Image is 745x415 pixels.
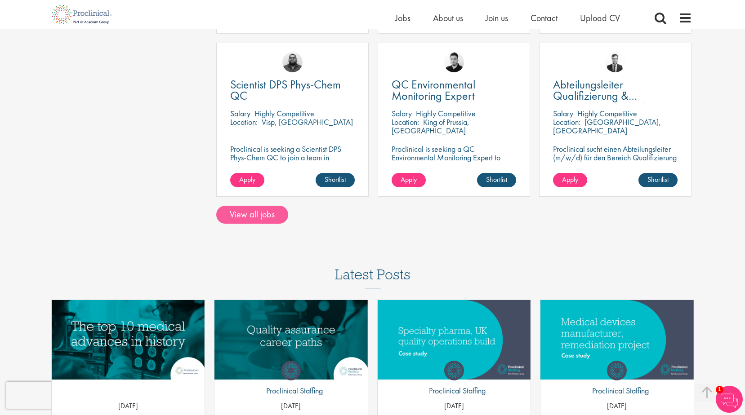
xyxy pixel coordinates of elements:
a: Apply [553,173,587,187]
span: Apply [401,175,417,184]
span: QC Environmental Monitoring Expert [392,77,475,103]
a: Link to a post [378,300,531,380]
a: Upload CV [580,12,620,24]
a: QC Environmental Monitoring Expert [392,79,516,102]
a: Link to a post [52,300,205,380]
img: Proclinical Staffing [281,361,301,380]
img: Anderson Maldonado [444,52,464,72]
img: Proclinical Staffing [607,361,627,380]
a: Link to a post [540,300,694,380]
a: Jobs [395,12,410,24]
span: Location: [553,117,580,127]
a: Apply [230,173,264,187]
span: Salary [553,108,573,119]
p: Proclinical Staffing [259,385,323,397]
img: Proclinical Staffing [444,361,464,380]
iframe: reCAPTCHA [6,382,121,409]
a: Shortlist [477,173,516,187]
a: Scientist DPS Phys-Chem QC [230,79,355,102]
p: Proclinical is seeking a QC Environmental Monitoring Expert to support quality control operations... [392,145,516,179]
a: Proclinical Staffing Proclinical Staffing [259,361,323,401]
a: Abteilungsleiter Qualifizierung & Kalibrierung (m/w/d) [553,79,678,102]
h3: Latest Posts [335,267,410,288]
a: Apply [392,173,426,187]
a: About us [433,12,463,24]
span: 1 [716,386,723,393]
span: Abteilungsleiter Qualifizierung & Kalibrierung (m/w/d) [553,77,655,115]
img: Ashley Bennett [282,52,303,72]
p: [DATE] [540,401,694,411]
span: Scientist DPS Phys-Chem QC [230,77,341,103]
a: Join us [486,12,508,24]
p: [GEOGRAPHIC_DATA], [GEOGRAPHIC_DATA] [553,117,661,136]
span: Location: [230,117,258,127]
p: Proclinical Staffing [585,385,649,397]
p: Highly Competitive [577,108,637,119]
a: Link to a post [214,300,368,380]
p: Proclinical sucht einen Abteilungsleiter (m/w/d) für den Bereich Qualifizierung zur Verstärkung d... [553,145,678,187]
a: Shortlist [638,173,678,187]
a: Proclinical Staffing Proclinical Staffing [585,361,649,401]
img: Top 10 medical advances in history [52,300,205,380]
p: Highly Competitive [254,108,314,119]
a: Contact [531,12,558,24]
p: King of Prussia, [GEOGRAPHIC_DATA] [392,117,469,136]
a: Proclinical Staffing Proclinical Staffing [422,361,486,401]
img: Chatbot [716,386,743,413]
p: Highly Competitive [416,108,476,119]
span: Apply [562,175,578,184]
p: [DATE] [52,401,205,411]
span: Location: [392,117,419,127]
span: Salary [230,108,250,119]
span: Apply [239,175,255,184]
p: Proclinical is seeking a Scientist DPS Phys-Chem QC to join a team in [GEOGRAPHIC_DATA] [230,145,355,170]
p: Proclinical Staffing [422,385,486,397]
span: Salary [392,108,412,119]
a: View all jobs [216,206,288,224]
p: Visp, [GEOGRAPHIC_DATA] [262,117,353,127]
a: Shortlist [316,173,355,187]
p: [DATE] [378,401,531,411]
p: [DATE] [214,401,368,411]
img: Antoine Mortiaux [605,52,625,72]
